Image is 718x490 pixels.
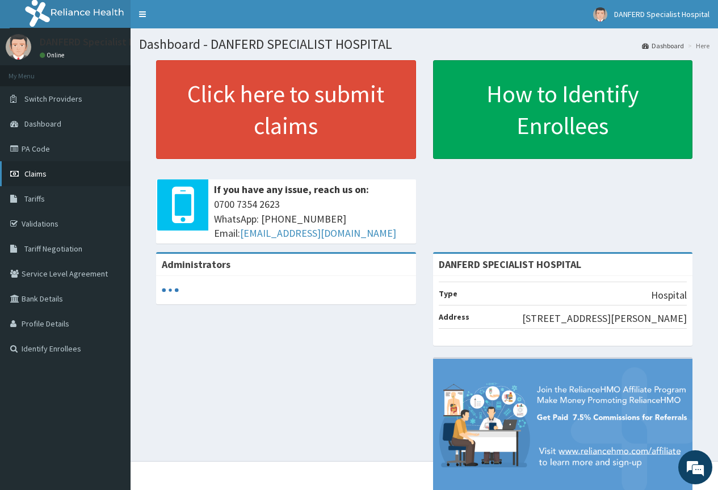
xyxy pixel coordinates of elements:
span: Tariffs [24,194,45,204]
a: How to Identify Enrollees [433,60,693,159]
strong: DANFERD SPECIALIST HOSPITAL [439,258,581,271]
h1: Dashboard - DANFERD SPECIALIST HOSPITAL [139,37,709,52]
b: Administrators [162,258,230,271]
a: Click here to submit claims [156,60,416,159]
a: [EMAIL_ADDRESS][DOMAIN_NAME] [240,227,396,240]
b: Address [439,312,469,322]
img: User Image [6,34,31,60]
span: Dashboard [24,119,61,129]
svg: audio-loading [162,282,179,299]
p: [STREET_ADDRESS][PERSON_NAME] [522,311,687,326]
p: DANFERD Specialist Hospital [40,37,166,47]
span: Claims [24,169,47,179]
b: If you have any issue, reach us on: [214,183,369,196]
li: Here [685,41,709,51]
a: Dashboard [642,41,684,51]
p: Hospital [651,288,687,303]
a: Online [40,51,67,59]
b: Type [439,288,457,299]
span: 0700 7354 2623 WhatsApp: [PHONE_NUMBER] Email: [214,197,410,241]
span: Switch Providers [24,94,82,104]
img: User Image [593,7,607,22]
span: DANFERD Specialist Hospital [614,9,709,19]
span: Tariff Negotiation [24,244,82,254]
